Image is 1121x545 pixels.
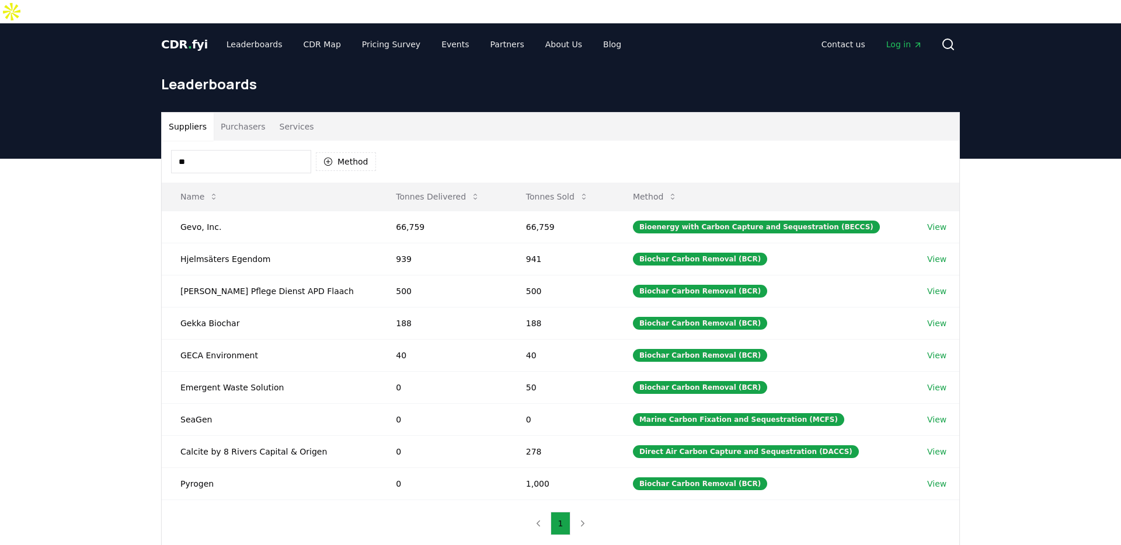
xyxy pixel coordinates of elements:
a: Blog [594,34,631,55]
td: 941 [507,243,614,275]
td: Calcite by 8 Rivers Capital & Origen [162,435,377,467]
button: Purchasers [214,113,273,141]
div: Marine Carbon Fixation and Sequestration (MCFS) [633,413,844,426]
a: Partners [481,34,534,55]
td: 0 [377,371,507,403]
td: 500 [507,275,614,307]
td: Gevo, Inc. [162,211,377,243]
button: Suppliers [162,113,214,141]
a: Contact us [812,34,875,55]
a: View [927,478,946,490]
td: 188 [377,307,507,339]
button: Tonnes Sold [517,185,598,208]
td: 40 [377,339,507,371]
a: Log in [877,34,932,55]
div: Biochar Carbon Removal (BCR) [633,477,767,490]
button: 1 [551,512,571,535]
td: 50 [507,371,614,403]
a: View [927,317,946,329]
td: 278 [507,435,614,467]
a: View [927,285,946,297]
div: Biochar Carbon Removal (BCR) [633,317,767,330]
a: View [927,253,946,265]
td: 40 [507,339,614,371]
td: [PERSON_NAME] Pflege Dienst APD Flaach [162,275,377,307]
td: 939 [377,243,507,275]
td: Hjelmsäters Egendom [162,243,377,275]
div: Biochar Carbon Removal (BCR) [633,285,767,298]
td: 0 [507,403,614,435]
a: View [927,414,946,425]
div: Biochar Carbon Removal (BCR) [633,349,767,362]
button: Name [171,185,228,208]
span: Log in [886,39,922,50]
a: Events [432,34,478,55]
a: View [927,446,946,457]
button: Services [273,113,321,141]
td: 66,759 [377,211,507,243]
td: Emergent Waste Solution [162,371,377,403]
div: Biochar Carbon Removal (BCR) [633,381,767,394]
a: About Us [536,34,591,55]
td: GECA Environment [162,339,377,371]
td: 500 [377,275,507,307]
button: Method [624,185,687,208]
nav: Main [812,34,932,55]
h1: Leaderboards [161,75,960,93]
td: 0 [377,467,507,499]
td: 66,759 [507,211,614,243]
span: . [188,37,192,51]
td: 0 [377,403,507,435]
nav: Main [217,34,631,55]
td: 0 [377,435,507,467]
td: Pyrogen [162,467,377,499]
span: CDR fyi [161,37,208,51]
div: Direct Air Carbon Capture and Sequestration (DACCS) [633,445,859,458]
button: Tonnes Delivered [387,185,489,208]
a: Leaderboards [217,34,292,55]
div: Biochar Carbon Removal (BCR) [633,253,767,265]
td: 1,000 [507,467,614,499]
div: Bioenergy with Carbon Capture and Sequestration (BECCS) [633,221,880,233]
a: View [927,221,946,233]
td: SeaGen [162,403,377,435]
a: CDR.fyi [161,36,208,53]
a: View [927,350,946,361]
td: 188 [507,307,614,339]
button: Method [316,152,376,171]
a: CDR Map [294,34,350,55]
td: Gekka Biochar [162,307,377,339]
a: Pricing Survey [353,34,430,55]
a: View [927,382,946,393]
